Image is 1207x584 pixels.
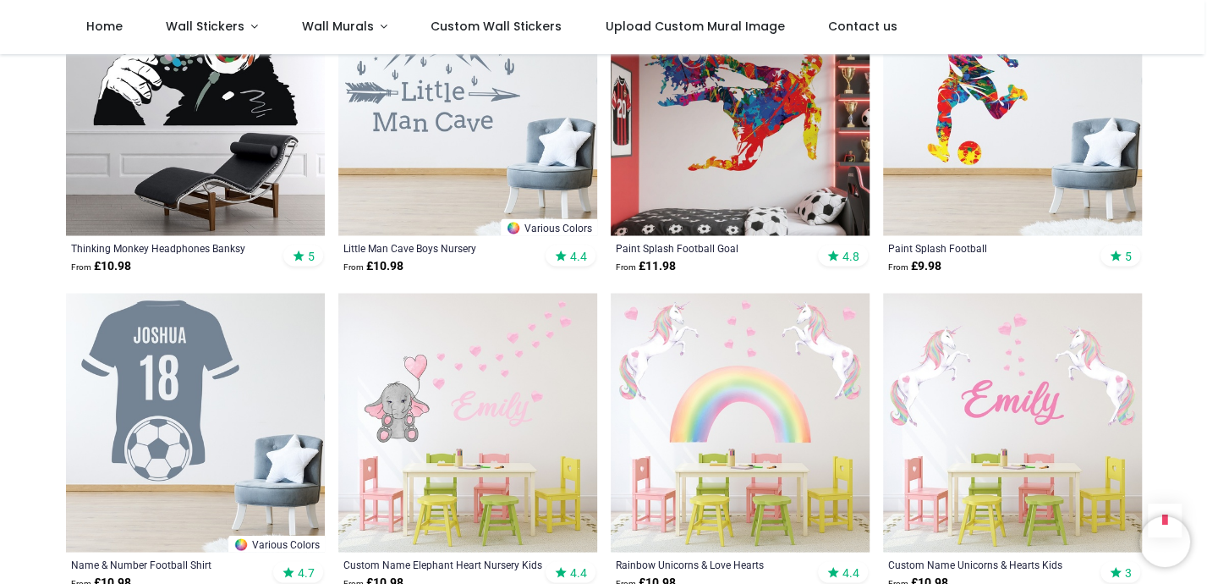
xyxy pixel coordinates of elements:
span: 4.4 [842,565,859,580]
img: Custom Name Elephant Heart Nursery Wall Sticker Personalised Kids Room Decal [338,293,597,552]
span: From [343,262,364,271]
img: Color Wheel [233,537,249,552]
span: Upload Custom Mural Image [605,18,784,35]
span: 3 [1125,565,1132,580]
span: Contact us [828,18,897,35]
a: Name & Number Football Shirt [71,557,270,570]
strong: £ 10.98 [343,257,403,274]
strong: £ 9.98 [888,257,941,274]
span: 4.7 [298,565,315,580]
img: Custom Name Unicorns & Hearts Wall Sticker Personalised Kids Room Decal [883,293,1142,552]
span: 4.8 [842,248,859,263]
a: Thinking Monkey Headphones Banksy [71,240,270,254]
span: 4.4 [570,565,587,580]
span: Wall Stickers [166,18,244,35]
a: Paint Splash Football Goal [616,240,815,254]
a: Custom Name Unicorns & Hearts Kids Room [888,557,1087,570]
img: Personalised Name & Number Football Shirt Wall Sticker [66,293,325,552]
a: Little Man Cave Boys Nursery [343,240,542,254]
strong: £ 11.98 [616,257,676,274]
iframe: Brevo live chat [1139,516,1190,567]
a: Paint Splash Football [888,240,1087,254]
img: Color Wheel [506,220,521,235]
span: 5 [1125,248,1132,263]
span: Wall Murals [302,18,374,35]
span: 4.4 [570,248,587,263]
a: Various Colors [228,535,325,552]
a: Rainbow Unicorns & Love Hearts [616,557,815,570]
span: 5 [308,248,315,263]
strong: £ 10.98 [71,257,131,274]
span: From [888,262,908,271]
span: Home [86,18,123,35]
a: Custom Name Elephant Heart Nursery Kids Room [343,557,542,570]
img: Rainbow Unicorns & Love Hearts Wall Sticker [611,293,870,552]
span: From [616,262,636,271]
span: Custom Wall Stickers [431,18,562,35]
span: From [71,262,91,271]
a: Various Colors [501,218,597,235]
